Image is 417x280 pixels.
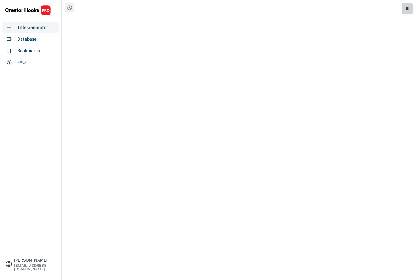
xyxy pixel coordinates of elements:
div: [PERSON_NAME] [14,258,56,262]
div: [EMAIL_ADDRESS][DOMAIN_NAME] [14,264,56,271]
div: FAQ [17,59,26,66]
div: Title Generator [17,24,48,31]
div: Database [17,36,37,42]
img: CHPRO%20Logo.svg [5,5,51,16]
div: Bookmarks [17,48,40,54]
